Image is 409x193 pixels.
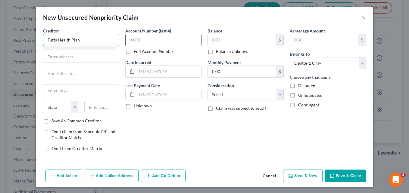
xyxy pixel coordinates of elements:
[298,83,315,88] span: Disputed
[43,68,119,79] input: Apt, Suite, etc...
[290,51,310,57] span: Belongs To
[208,82,234,89] label: Consideration
[134,103,152,109] label: Unknown
[298,102,319,107] span: Contingent
[141,170,186,182] button: Add Co-Debtor
[208,28,222,34] label: Balance
[52,118,101,124] label: Save As Common Creditor
[290,28,325,34] label: Arrearage Amount
[125,59,151,66] label: Date Incurred
[45,170,82,182] button: Add Action
[208,59,241,66] label: Monthly Payment
[216,106,266,111] span: Claim was subject to setoff
[276,34,283,46] div: $
[208,66,276,77] input: 0.00
[276,66,283,77] div: $
[43,34,119,46] input: Search creditor by name...
[52,146,102,151] span: Omit from Creditor Matrix
[258,170,281,182] button: Cancel
[43,84,119,96] input: Enter city...
[208,34,276,46] input: 0.00
[85,170,139,182] button: Add Notice Address
[389,173,403,187] iframe: Intercom live chat
[43,28,59,33] span: Creditor
[125,28,171,34] label: Account Number (last 4)
[125,34,201,46] input: XXXX
[125,82,160,89] label: Last Payment Date
[290,74,331,80] label: Choose any that apply
[325,170,366,182] button: Save & Close
[137,66,201,77] input: MM/DD/YYYY
[137,89,201,100] input: MM/DD/YYYY
[84,101,120,113] input: Enter zip...
[290,34,358,46] input: 0.00
[43,51,119,63] input: Enter address...
[134,48,174,54] label: Full Account Number
[52,129,115,140] span: Omit claim from Schedule E/F and Creditor Matrix
[362,14,366,21] button: ×
[283,170,323,182] button: Save & New
[401,173,406,177] span: 3
[43,13,139,22] div: New Unsecured Nonpriority Claim
[216,48,250,54] label: Balance Unknown
[358,34,366,46] div: $
[298,93,323,98] span: Unliquidated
